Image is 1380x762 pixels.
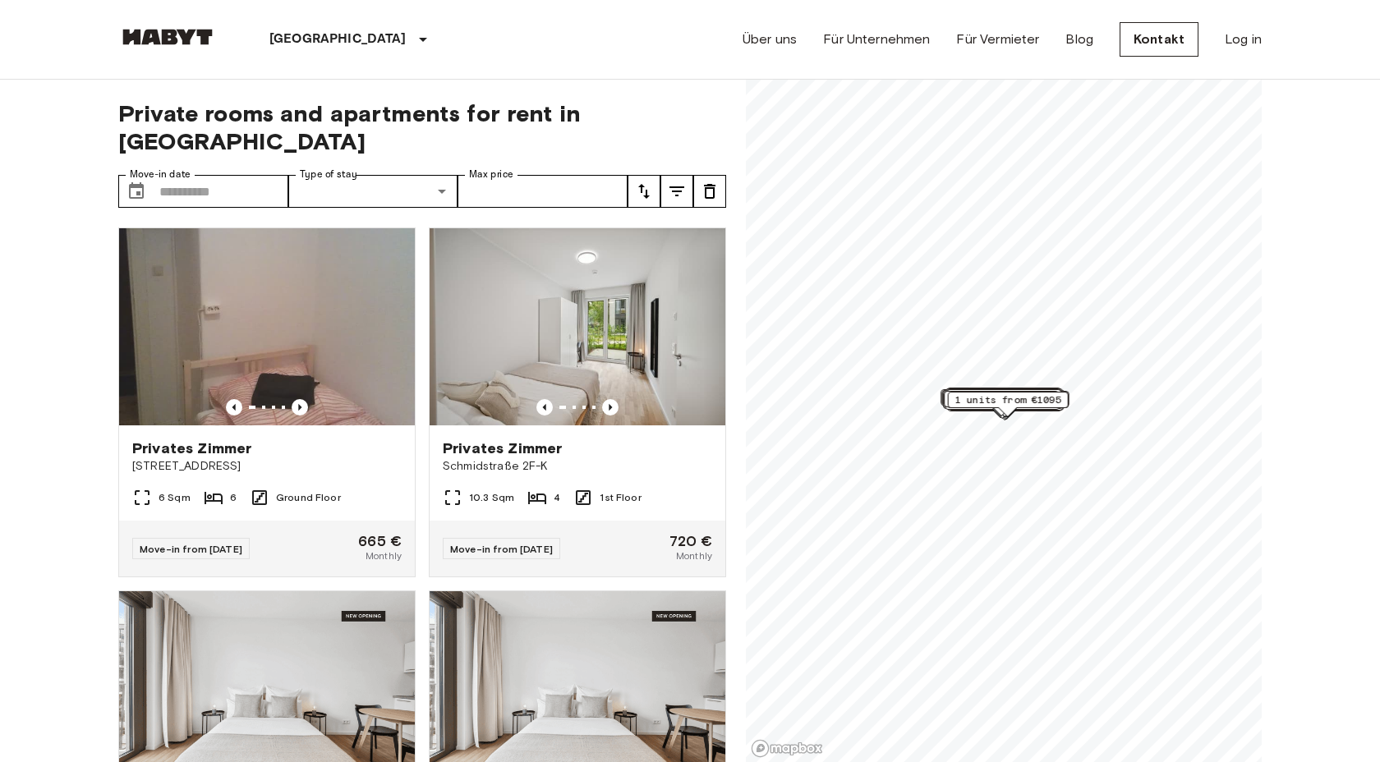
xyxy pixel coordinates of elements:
[945,389,1060,415] div: Map marker
[269,30,407,49] p: [GEOGRAPHIC_DATA]
[949,391,1069,416] div: Map marker
[1065,30,1093,49] a: Blog
[955,392,1061,407] span: 1 units from €1095
[942,390,1063,415] div: Map marker
[743,30,797,49] a: Über uns
[1225,30,1262,49] a: Log in
[430,228,725,425] img: Marketing picture of unit DE-01-260-004-01
[132,438,251,458] span: Privates Zimmer
[669,534,712,549] span: 720 €
[292,399,308,415] button: Previous image
[469,490,514,505] span: 10.3 Sqm
[226,399,242,415] button: Previous image
[946,388,1061,413] div: Map marker
[366,549,402,563] span: Monthly
[443,458,712,475] span: Schmidstraße 2F-K
[602,399,619,415] button: Previous image
[276,490,341,505] span: Ground Floor
[954,390,1054,405] span: 1 units from €655
[130,168,191,181] label: Move-in date
[823,30,930,49] a: Für Unternehmen
[945,390,1065,415] div: Map marker
[948,392,1069,417] div: Map marker
[536,399,553,415] button: Previous image
[118,29,217,45] img: Habyt
[944,390,1065,415] div: Map marker
[628,175,660,208] button: tune
[450,543,553,555] span: Move-in from [DATE]
[751,739,823,758] a: Mapbox logo
[120,175,153,208] button: Choose date
[693,175,726,208] button: tune
[956,30,1039,49] a: Für Vermieter
[429,227,726,577] a: Marketing picture of unit DE-01-260-004-01Previous imagePrevious imagePrivates ZimmerSchmidstraße...
[944,391,1059,416] div: Map marker
[230,490,237,505] span: 6
[118,227,416,577] a: Marketing picture of unit DE-01-029-01MPrevious imagePrevious imagePrivates Zimmer[STREET_ADDRESS...
[300,168,357,181] label: Type of stay
[358,534,402,549] span: 665 €
[443,438,562,458] span: Privates Zimmer
[945,388,1060,414] div: Map marker
[946,389,1061,415] div: Map marker
[943,390,1064,415] div: Map marker
[554,490,560,505] span: 4
[118,99,726,155] span: Private rooms and apartments for rent in [GEOGRAPHIC_DATA]
[119,228,415,425] img: Marketing picture of unit DE-01-029-01M
[941,389,1056,415] div: Map marker
[469,168,513,181] label: Max price
[1120,22,1198,57] a: Kontakt
[140,543,242,555] span: Move-in from [DATE]
[676,549,712,563] span: Monthly
[132,458,402,475] span: [STREET_ADDRESS]
[660,175,693,208] button: tune
[943,391,1058,416] div: Map marker
[159,490,191,505] span: 6 Sqm
[600,490,641,505] span: 1st Floor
